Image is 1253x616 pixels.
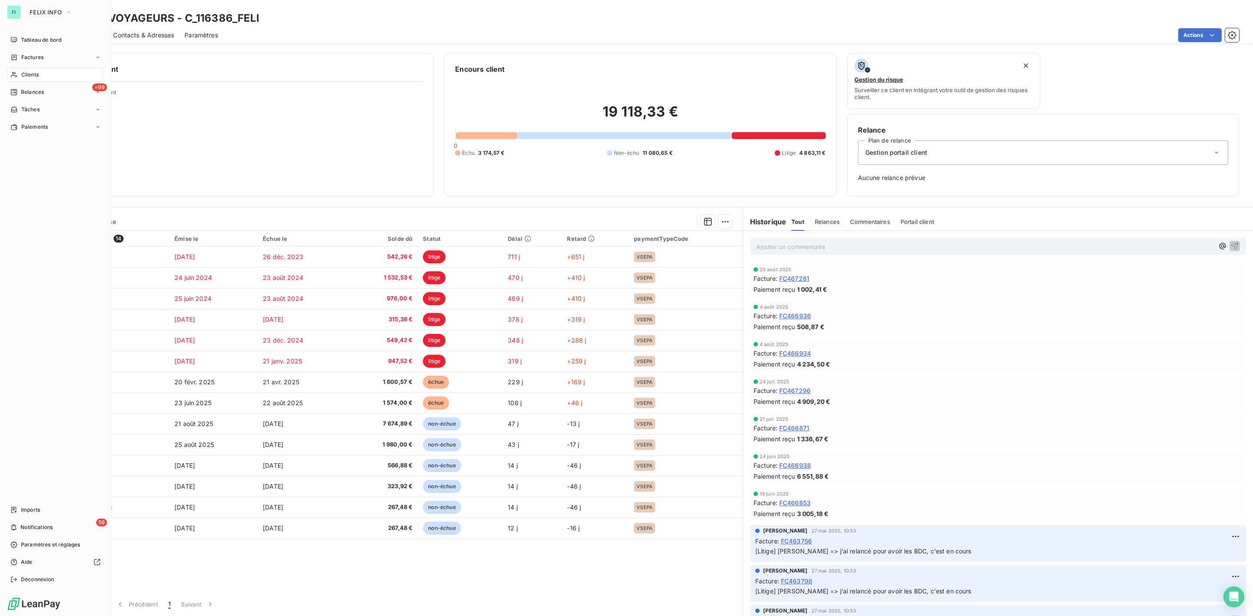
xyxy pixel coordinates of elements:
span: 947,52 € [352,357,413,366]
span: Litige [782,149,796,157]
img: Logo LeanPay [7,597,61,611]
span: VSEPA [637,421,653,426]
div: FI [7,5,21,19]
span: FC466938 [779,461,811,470]
span: 21 avr. 2025 [263,378,299,386]
span: 1 532,53 € [352,273,413,282]
span: Tout [791,218,804,225]
span: [DATE] [174,336,195,344]
span: Échu [462,149,475,157]
span: 378 j [508,316,523,323]
span: [Litige] [PERSON_NAME] => j'ai relancé pour avoir les BDC, c'est en cours [755,547,972,555]
span: 11 080,65 € [643,149,673,157]
span: VSEPA [637,505,653,510]
span: Facture : [755,576,779,586]
span: [PERSON_NAME] [763,527,808,535]
span: non-échue [423,480,461,493]
h6: Relance [858,125,1228,135]
span: échue [423,396,449,410]
span: [DATE] [174,524,195,532]
span: 27 mai 2025, 10:53 [811,528,857,533]
span: 319 j [508,357,522,365]
a: Aide [7,555,104,569]
span: Gestion du risque [854,76,903,83]
span: 23 août 2024 [263,274,303,281]
span: [DATE] [174,253,195,260]
span: 25 août 2025 [174,441,214,448]
span: Paiement reçu [754,509,795,518]
span: +169 j [567,378,585,386]
span: +259 j [567,357,586,365]
span: -46 j [567,462,581,469]
span: [DATE] [263,503,283,511]
span: +410 j [567,295,585,302]
span: 43 j [508,441,519,448]
span: Notifications [20,523,53,531]
div: Retard [567,235,623,242]
button: Suivant [176,595,220,613]
span: 106 j [508,399,522,406]
span: FC466853 [779,498,811,507]
span: 47 j [508,420,519,427]
h6: Historique [743,216,787,227]
span: Non-échu [614,149,639,157]
h6: Encours client [455,64,505,74]
span: 1 574,00 € [352,399,413,407]
span: 12 j [508,524,518,532]
span: Facture : [754,274,777,283]
span: -13 j [567,420,580,427]
span: [DATE] [174,483,195,490]
span: non-échue [423,501,461,514]
span: Facture : [754,423,777,433]
span: VSEPA [637,484,653,489]
span: 4 863,11 € [799,149,826,157]
span: Gestion portail client [865,148,927,157]
span: 3 005,18 € [797,509,829,518]
span: Paramètres [184,31,218,40]
span: Surveiller ce client en intégrant votre outil de gestion des risques client. [854,87,1033,100]
span: litige [423,334,446,347]
span: 1 [168,600,171,609]
h3: SNCF VOYAGEURS - C_116386_FELI [77,10,260,26]
span: 23 août 2024 [263,295,303,302]
span: -46 j [567,483,581,490]
span: FC463798 [781,576,812,586]
span: Portail client [901,218,934,225]
span: FC466934 [779,349,811,358]
span: [PERSON_NAME] [763,567,808,575]
span: 7 674,89 € [352,420,413,428]
span: FC467281 [779,274,809,283]
span: 470 j [508,274,523,281]
span: +46 j [567,399,582,406]
div: Délai [508,235,556,242]
span: échue [423,376,449,389]
span: VSEPA [637,275,653,280]
span: Factures [21,53,44,61]
span: VSEPA [637,463,653,468]
span: 24 juin 2024 [174,274,212,281]
span: litige [423,355,446,368]
span: [DATE] [174,462,195,469]
span: 3 174,57 € [478,149,505,157]
span: non-échue [423,522,461,535]
span: Paiement reçu [754,322,795,331]
span: VSEPA [637,254,653,260]
span: [DATE] [174,503,195,511]
span: 323,92 € [352,482,413,491]
span: 21 janv. 2025 [263,357,302,365]
span: +410 j [567,274,585,281]
span: [DATE] [174,357,195,365]
span: 23 déc. 2024 [263,336,303,344]
span: non-échue [423,459,461,472]
div: Référence [80,235,164,243]
span: Tableau de bord [21,36,61,44]
button: 1 [163,595,176,613]
span: VSEPA [637,526,653,531]
span: FELIX INFO [30,9,62,16]
span: 21 août 2025 [174,420,213,427]
span: Facture : [754,386,777,395]
span: 315,38 € [352,315,413,324]
h2: 19 118,33 € [455,103,825,129]
span: [DATE] [263,524,283,532]
span: 1 980,00 € [352,440,413,449]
